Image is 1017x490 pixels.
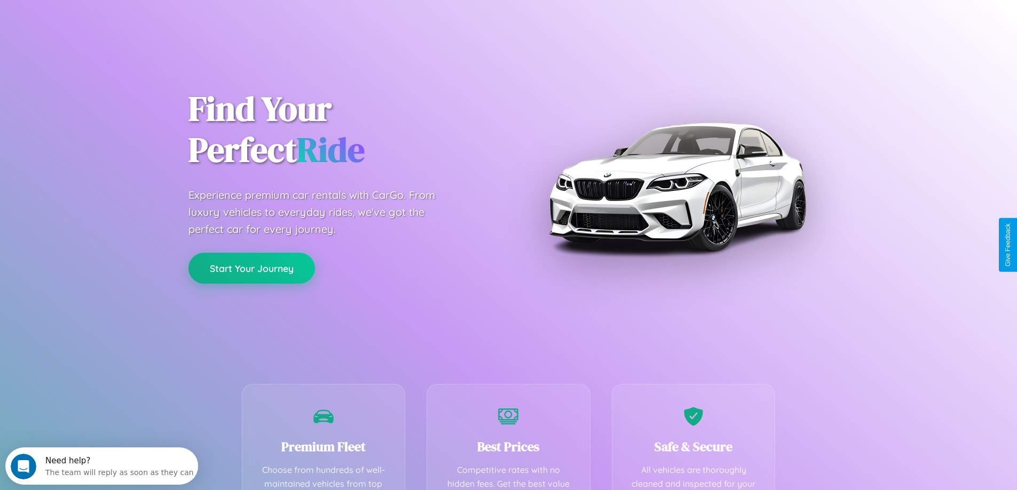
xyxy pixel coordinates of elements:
h3: Best Prices [443,438,574,455]
div: Give Feedback [1004,223,1012,267]
div: Open Intercom Messenger [4,4,199,34]
div: Need help? [40,9,188,18]
p: Experience premium car rentals with CarGo. From luxury vehicles to everyday rides, we've got the ... [188,187,455,238]
h1: Find Your Perfect [188,89,493,171]
h3: Premium Fleet [258,438,389,455]
span: Ride [297,126,365,173]
img: Premium BMW car rental vehicle [543,53,810,320]
h3: Safe & Secure [628,438,759,455]
iframe: Intercom live chat discovery launcher [5,447,198,485]
button: Start Your Journey [188,253,315,284]
iframe: Intercom live chat [11,454,36,479]
div: The team will reply as soon as they can [40,18,188,29]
